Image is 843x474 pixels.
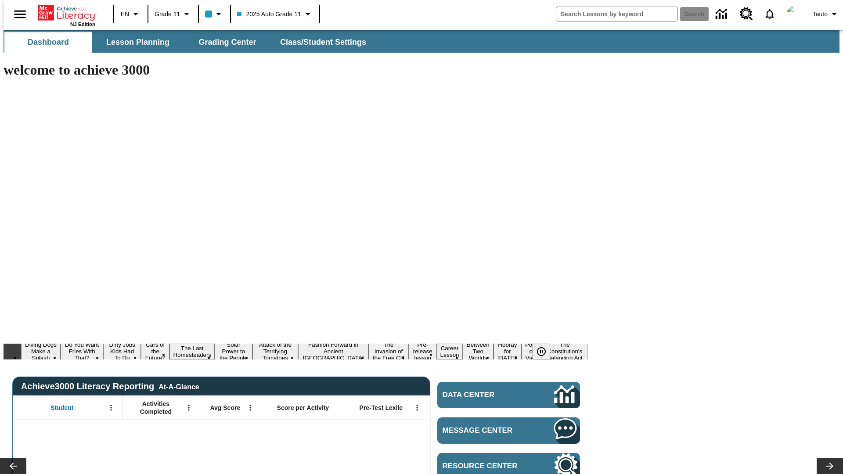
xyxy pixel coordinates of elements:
[277,404,329,412] span: Score per Activity
[710,2,735,26] a: Data Center
[494,340,522,363] button: Slide 13 Hooray for Constitution Day!
[127,400,185,416] span: Activities Completed
[437,382,580,408] a: Data Center
[28,37,69,47] span: Dashboard
[437,417,580,444] a: Message Center
[38,3,95,27] div: Home
[141,340,169,363] button: Slide 4 Cars of the Future?
[368,340,409,363] button: Slide 9 The Invasion of the Free CD
[809,6,843,22] button: Profile/Settings
[781,3,809,25] button: Select a new avatar
[121,10,129,19] span: EN
[70,22,95,27] span: NJ Edition
[202,6,227,22] button: Class color is light blue. Change class color
[280,37,366,47] span: Class/Student Settings
[533,344,559,359] div: Pause
[4,32,374,53] div: SubNavbar
[817,458,843,474] button: Lesson carousel, Next
[533,344,550,359] button: Pause
[237,10,301,19] span: 2025 Auto Grade 11
[4,30,839,53] div: SubNavbar
[104,401,118,414] button: Open Menu
[522,340,542,363] button: Slide 14 Point of View
[94,32,182,53] button: Lesson Planning
[7,1,33,27] button: Open side menu
[50,404,73,412] span: Student
[735,2,758,26] a: Resource Center, Will open in new tab
[273,32,373,53] button: Class/Student Settings
[117,6,145,22] button: Language: EN, Select a language
[409,340,437,363] button: Slide 10 Pre-release lesson
[443,462,528,470] span: Resource Center
[443,426,528,435] span: Message Center
[758,3,781,25] a: Notifications
[234,6,316,22] button: Class: 2025 Auto Grade 11, Select your class
[38,4,95,22] a: Home
[463,340,494,363] button: Slide 12 Between Two Worlds
[437,344,463,359] button: Slide 11 Career Lesson
[4,32,92,53] button: Dashboard
[210,404,240,412] span: Avg Score
[411,401,424,414] button: Open Menu
[169,344,215,359] button: Slide 5 The Last Homesteaders
[542,340,587,363] button: Slide 15 The Constitution's Balancing Act
[556,7,677,21] input: search field
[151,6,195,22] button: Grade: Grade 11, Select a grade
[106,37,169,47] span: Lesson Planning
[813,10,828,19] span: Tauto
[443,391,525,399] span: Data Center
[4,62,587,78] h1: welcome to achieve 3000
[182,401,195,414] button: Open Menu
[786,5,804,23] img: Avatar
[21,340,61,363] button: Slide 1 Diving Dogs Make a Splash
[360,404,403,412] span: Pre-Test Lexile
[184,32,271,53] button: Grading Center
[61,340,103,363] button: Slide 2 Do You Want Fries With That?
[252,340,299,363] button: Slide 7 Attack of the Terrifying Tomatoes
[159,381,199,391] div: At-A-Glance
[155,10,180,19] span: Grade 11
[198,37,256,47] span: Grading Center
[103,340,141,363] button: Slide 3 Dirty Jobs Kids Had To Do
[244,401,257,414] button: Open Menu
[215,340,252,363] button: Slide 6 Solar Power to the People
[298,340,368,363] button: Slide 8 Fashion Forward in Ancient Rome
[21,381,199,391] span: Achieve3000 Literacy Reporting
